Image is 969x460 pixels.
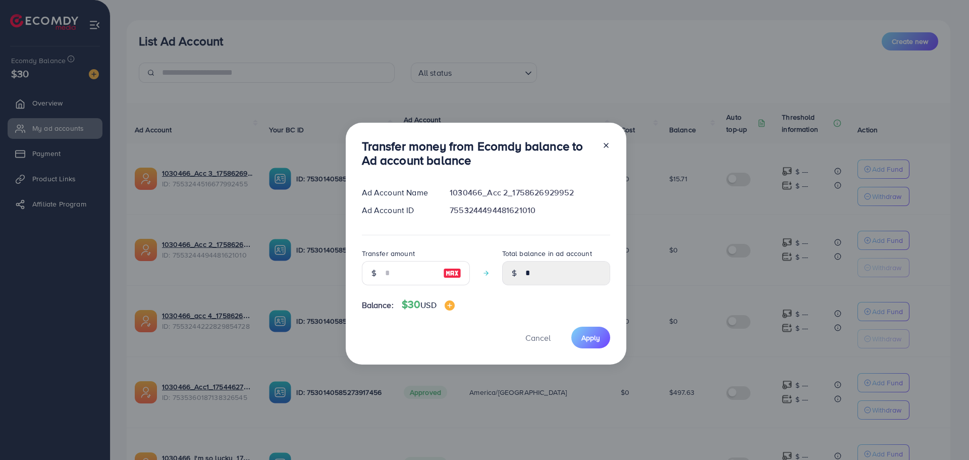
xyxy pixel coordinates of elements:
[362,299,394,311] span: Balance:
[354,187,442,198] div: Ad Account Name
[926,415,961,452] iframe: Chat
[525,332,551,343] span: Cancel
[502,248,592,259] label: Total balance in ad account
[420,299,436,311] span: USD
[571,327,610,348] button: Apply
[442,187,618,198] div: 1030466_Acc 2_1758626929952
[581,333,600,343] span: Apply
[443,267,461,279] img: image
[442,205,618,216] div: 7553244494481621010
[354,205,442,216] div: Ad Account ID
[402,298,455,311] h4: $30
[445,300,455,311] img: image
[362,248,415,259] label: Transfer amount
[362,139,594,168] h3: Transfer money from Ecomdy balance to Ad account balance
[513,327,563,348] button: Cancel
